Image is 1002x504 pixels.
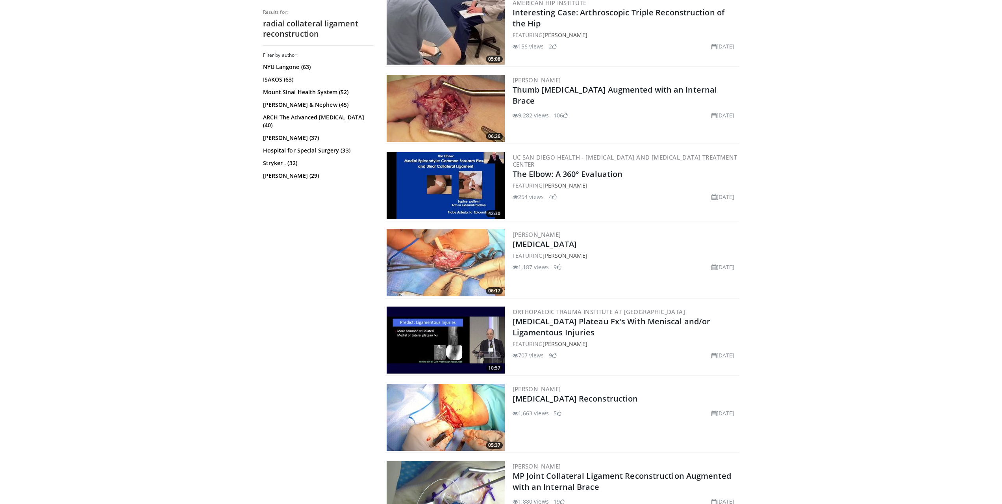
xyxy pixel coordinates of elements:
a: Orthopaedic Trauma Institute at [GEOGRAPHIC_DATA] [513,308,685,316]
p: Results for: [263,9,373,15]
a: [PERSON_NAME] [513,231,561,238]
li: 5 [554,409,561,417]
a: ISAKOS (63) [263,76,371,84]
a: 10:57 [387,307,505,374]
a: [PERSON_NAME] & Nephew (45) [263,101,371,109]
a: Hospital for Special Surgery (33) [263,147,371,154]
a: [MEDICAL_DATA] Reconstruction [513,393,638,404]
div: FEATURING [513,340,738,348]
a: [PERSON_NAME] [543,31,587,39]
li: 707 views [513,351,544,359]
li: 4 [549,193,557,201]
a: [PERSON_NAME] (37) [263,134,371,142]
a: [PERSON_NAME] [543,182,587,189]
a: [PERSON_NAME] [513,385,561,393]
span: 05:37 [486,442,503,449]
h2: radial collateral ligament reconstruction [263,19,373,39]
div: FEATURING [513,251,738,260]
h3: Filter by author: [263,52,373,58]
a: [PERSON_NAME] [543,252,587,259]
li: 106 [554,111,568,119]
a: 06:26 [387,75,505,142]
li: [DATE] [711,111,735,119]
li: [DATE] [711,193,735,201]
li: 1,187 views [513,263,549,271]
a: 42:30 [387,152,505,219]
a: ARCH The Advanced [MEDICAL_DATA] (40) [263,113,371,129]
a: 06:17 [387,229,505,296]
li: 1,663 views [513,409,549,417]
img: 9fd9d875-62a1-4f09-a40a-8a6d597146c0.300x170_q85_crop-smart_upscale.jpg [387,384,505,451]
img: d6418a04-5708-45d4-b7da-2b62427abba0.300x170_q85_crop-smart_upscale.jpg [387,75,505,142]
a: The Elbow: A 360° Evaluation [513,169,623,179]
span: 06:17 [486,287,503,294]
a: UC San Diego Health - [MEDICAL_DATA] and [MEDICAL_DATA] Treatment Center [513,153,737,168]
img: 310f120a-c1a5-4a42-9d82-dfbb37a957a7.300x170_q85_crop-smart_upscale.jpg [387,152,505,219]
li: [DATE] [711,263,735,271]
a: [PERSON_NAME] (29) [263,172,371,180]
li: [DATE] [711,409,735,417]
img: 2fcece4e-03bd-4e4b-93bb-765d9c8a76b5.300x170_q85_crop-smart_upscale.jpg [387,229,505,296]
a: [PERSON_NAME] [513,76,561,84]
li: 254 views [513,193,544,201]
li: 9,282 views [513,111,549,119]
div: FEATURING [513,31,738,39]
a: [PERSON_NAME] [543,340,587,348]
a: [MEDICAL_DATA] Plateau Fx's With Meniscal and/or Ligamentous Injuries [513,316,711,338]
li: 156 views [513,42,544,50]
li: 9 [554,263,561,271]
span: 06:26 [486,133,503,140]
li: 2 [549,42,557,50]
span: 05:08 [486,56,503,63]
span: 10:57 [486,365,503,372]
a: MP Joint Collateral Ligament Reconstruction Augmented with an Internal Brace [513,471,731,492]
a: [MEDICAL_DATA] [513,239,577,249]
a: 05:37 [387,384,505,451]
a: Stryker . (32) [263,159,371,167]
a: NYU Langone (63) [263,63,371,71]
li: 9 [549,351,557,359]
a: [PERSON_NAME] [513,462,561,470]
a: Interesting Case: Arthroscopic Triple Reconstruction of the Hip [513,7,725,29]
a: Thumb [MEDICAL_DATA] Augmented with an Internal Brace [513,84,717,106]
img: 8815fa6c-9f6c-425b-bf9d-b9a9a8d65e9f.300x170_q85_crop-smart_upscale.jpg [387,307,505,374]
li: [DATE] [711,351,735,359]
li: [DATE] [711,42,735,50]
a: Mount Sinai Health System (52) [263,88,371,96]
div: FEATURING [513,181,738,190]
span: 42:30 [486,210,503,217]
